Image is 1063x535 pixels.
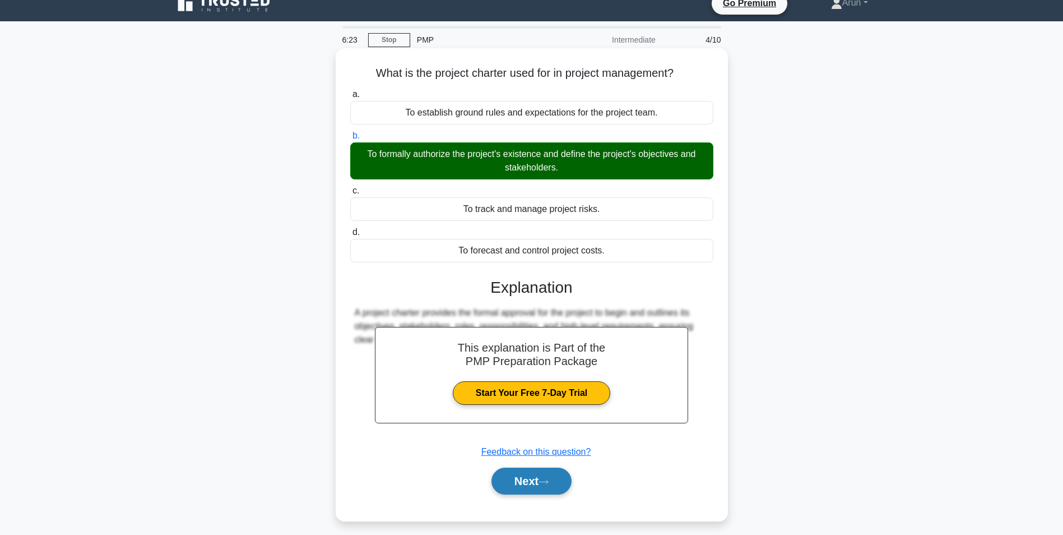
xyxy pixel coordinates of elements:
h5: What is the project charter used for in project management? [349,66,714,81]
div: 4/10 [662,29,728,51]
span: b. [352,131,360,140]
a: Feedback on this question? [481,447,591,456]
div: PMP [410,29,564,51]
span: a. [352,89,360,99]
span: c. [352,186,359,195]
div: A project charter provides the formal approval for the project to begin and outlines its objectiv... [355,306,709,347]
a: Start Your Free 7-Day Trial [453,381,610,405]
div: To forecast and control project costs. [350,239,713,262]
button: Next [491,468,572,495]
div: To establish ground rules and expectations for the project team. [350,101,713,124]
div: Intermediate [564,29,662,51]
div: To track and manage project risks. [350,197,713,221]
a: Stop [368,33,410,47]
div: 6:23 [336,29,368,51]
h3: Explanation [357,278,707,297]
span: d. [352,227,360,237]
div: To formally authorize the project's existence and define the project's objectives and stakeholders. [350,142,713,179]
